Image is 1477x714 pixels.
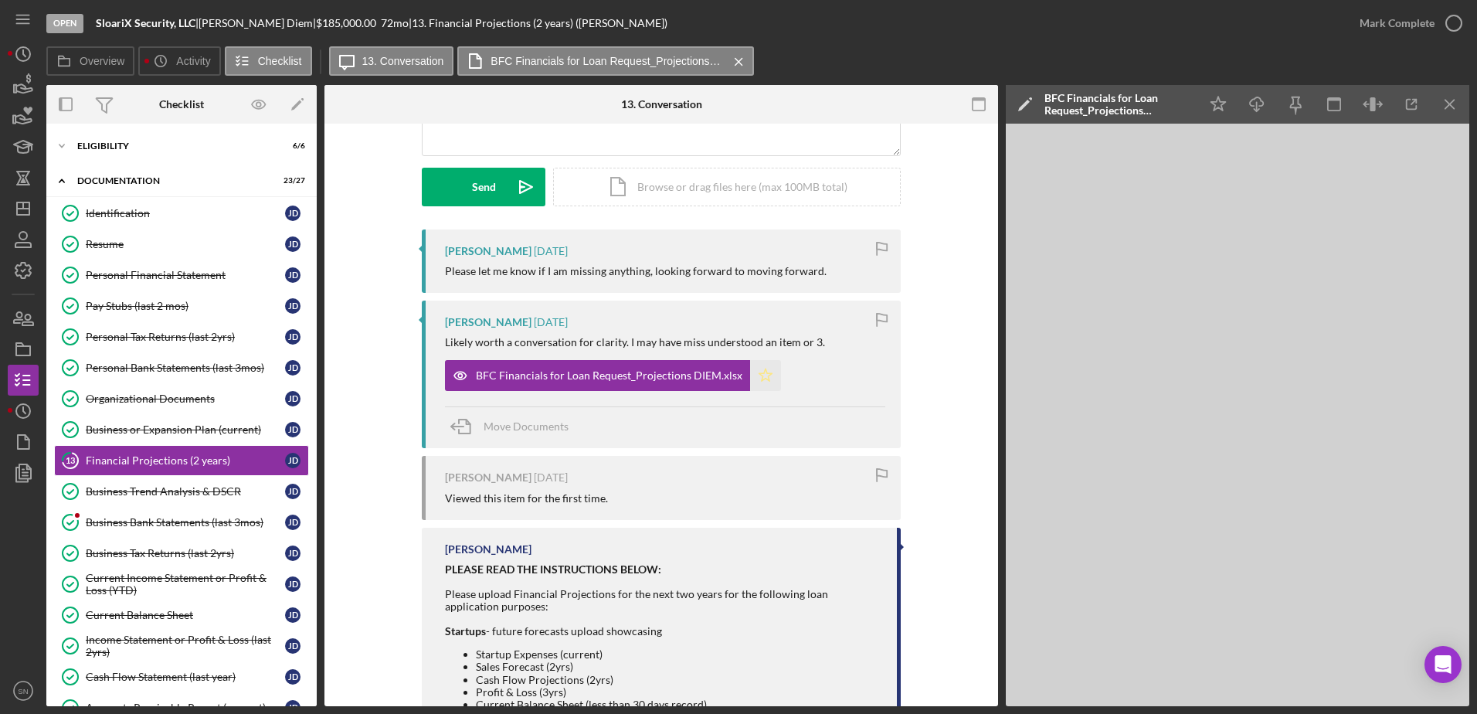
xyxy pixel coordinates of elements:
[138,46,220,76] button: Activity
[534,316,568,328] time: 2025-08-04 22:43
[445,360,781,391] button: BFC Financials for Loan Request_Projections DIEM.xlsx
[199,17,316,29] div: [PERSON_NAME] Diem |
[86,572,285,597] div: Current Income Statement or Profit & Loss (YTD)
[8,675,39,706] button: SN
[54,569,309,600] a: Current Income Statement or Profit & Loss (YTD)JD
[484,420,569,433] span: Move Documents
[96,16,195,29] b: SloariX Security, LLC
[77,176,267,185] div: Documentation
[285,298,300,314] div: J D
[476,674,881,686] li: Cash Flow Projections (2yrs)
[18,687,28,695] text: SN
[445,588,881,613] div: Please upload Financial Projections for the next two years for the following loan application pur...
[476,369,742,382] div: BFC Financials for Loan Request_Projections DIEM.xlsx
[285,546,300,561] div: J D
[225,46,312,76] button: Checklist
[258,55,302,67] label: Checklist
[491,55,722,67] label: BFC Financials for Loan Request_Projections DIEM.xlsx
[476,661,881,673] li: Sales Forecast (2yrs)
[176,55,210,67] label: Activity
[534,245,568,257] time: 2025-08-12 22:25
[1044,92,1191,117] div: BFC Financials for Loan Request_Projections DIEM.xlsx
[277,176,305,185] div: 23 / 27
[86,547,285,559] div: Business Tax Returns (last 2yrs)
[621,98,702,110] div: 13. Conversation
[285,576,300,592] div: J D
[285,453,300,468] div: J D
[86,362,285,374] div: Personal Bank Statements (last 3mos)
[86,331,285,343] div: Personal Tax Returns (last 2yrs)
[409,17,667,29] div: | 13. Financial Projections (2 years) ([PERSON_NAME])
[86,300,285,312] div: Pay Stubs (last 2 mos)
[285,669,300,685] div: J D
[445,624,486,637] strong: Startups
[54,291,309,321] a: Pay Stubs (last 2 mos)JD
[472,168,496,206] div: Send
[445,336,825,348] div: Likely worth a conversation for clarity. I may have miss understood an item or 3.
[445,316,531,328] div: [PERSON_NAME]
[86,207,285,219] div: Identification
[285,236,300,252] div: J D
[54,600,309,631] a: Current Balance SheetJD
[46,46,134,76] button: Overview
[285,638,300,654] div: J D
[86,609,285,621] div: Current Balance Sheet
[54,229,309,260] a: ResumeJD
[476,699,881,711] li: Current Balance Sheet (less than 30 days record)
[285,360,300,376] div: J D
[445,471,531,484] div: [PERSON_NAME]
[381,17,409,29] div: 72 mo
[54,414,309,445] a: Business or Expansion Plan (current)JD
[86,516,285,529] div: Business Bank Statements (last 3mos)
[285,484,300,499] div: J D
[476,648,881,661] li: Startup Expenses (current)
[362,55,444,67] label: 13. Conversation
[66,455,75,465] tspan: 13
[54,445,309,476] a: 13Financial Projections (2 years)JD
[445,492,608,505] div: Viewed this item for the first time.
[277,141,305,151] div: 6 / 6
[476,686,881,699] li: Profit & Loss (3yrs)
[54,321,309,352] a: Personal Tax Returns (last 2yrs)JD
[159,98,204,110] div: Checklist
[285,329,300,345] div: J D
[54,198,309,229] a: IdentificationJD
[86,269,285,281] div: Personal Financial Statement
[534,471,568,484] time: 2025-07-21 21:19
[54,631,309,661] a: Income Statement or Profit & Loss (last 2yrs)JD
[54,661,309,692] a: Cash Flow Statement (last year)JD
[445,543,531,556] div: [PERSON_NAME]
[54,260,309,291] a: Personal Financial StatementJD
[445,407,584,446] button: Move Documents
[445,245,531,257] div: [PERSON_NAME]
[86,393,285,405] div: Organizational Documents
[285,267,300,283] div: J D
[285,515,300,530] div: J D
[285,206,300,221] div: J D
[445,265,827,277] div: Please let me know if I am missing anything, looking forward to moving forward.
[54,476,309,507] a: Business Trend Analysis & DSCRJD
[46,14,83,33] div: Open
[86,485,285,498] div: Business Trend Analysis & DSCR
[80,55,124,67] label: Overview
[54,538,309,569] a: Business Tax Returns (last 2yrs)JD
[445,563,661,576] strong: PLEASE READ THE INSTRUCTIONS BELOW:
[54,352,309,383] a: Personal Bank Statements (last 3mos)JD
[1424,646,1462,683] div: Open Intercom Messenger
[54,383,309,414] a: Organizational DocumentsJD
[86,702,285,714] div: Accounts Receivable Report (current)
[86,454,285,467] div: Financial Projections (2 years)
[86,423,285,436] div: Business or Expansion Plan (current)
[54,507,309,538] a: Business Bank Statements (last 3mos)JD
[77,141,267,151] div: Eligibility
[422,168,545,206] button: Send
[1344,8,1469,39] button: Mark Complete
[329,46,454,76] button: 13. Conversation
[86,634,285,658] div: Income Statement or Profit & Loss (last 2yrs)
[457,46,754,76] button: BFC Financials for Loan Request_Projections DIEM.xlsx
[285,422,300,437] div: J D
[86,238,285,250] div: Resume
[445,625,881,637] div: - future forecasts upload showcasing
[1006,124,1469,706] iframe: Document Preview
[285,391,300,406] div: J D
